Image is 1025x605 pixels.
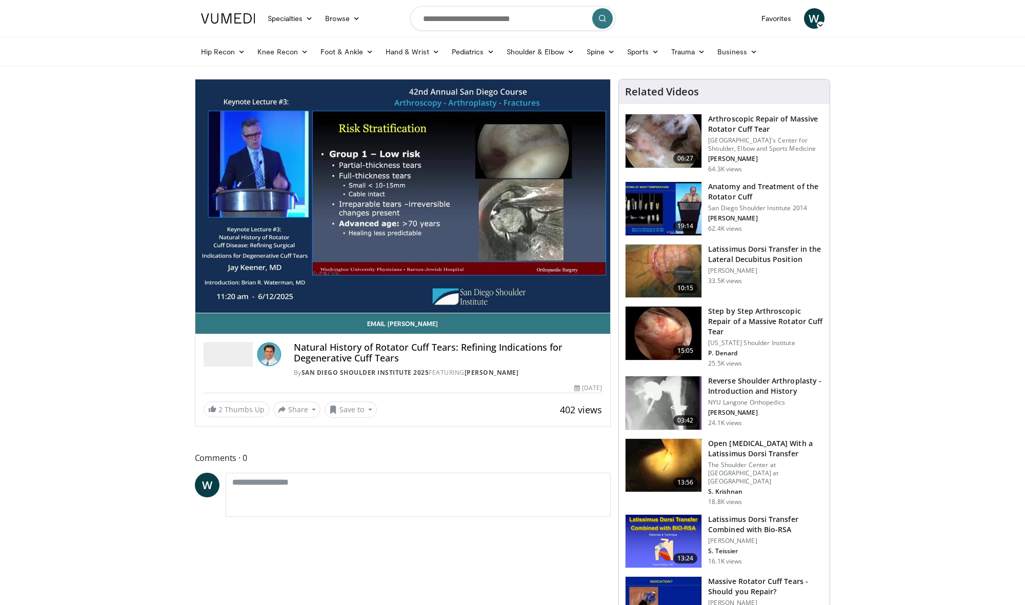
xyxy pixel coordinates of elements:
a: San Diego Shoulder Institute 2025 [302,368,429,377]
a: Foot & Ankle [314,42,379,62]
a: 03:42 Reverse Shoulder Arthroplasty - Introduction and History NYU Langone Orthopedics [PERSON_NA... [625,376,823,430]
a: Trauma [665,42,712,62]
a: Hand & Wrist [379,42,446,62]
a: W [195,473,219,497]
a: 19:14 Anatomy and Treatment of the Rotator Cuff San Diego Shoulder Institute 2014 [PERSON_NAME] 6... [625,181,823,236]
span: 03:42 [673,415,698,426]
h3: Anatomy and Treatment of the Rotator Cuff [708,181,823,202]
div: By FEATURING [294,368,602,377]
p: [PERSON_NAME] [708,155,823,163]
p: The Shoulder Center at [GEOGRAPHIC_DATA] at [GEOGRAPHIC_DATA] [708,461,823,486]
a: Browse [319,8,366,29]
a: 10:15 Latissimus Dorsi Transfer in the Lateral Decubitus Position [PERSON_NAME] 33.5K views [625,244,823,298]
span: 15:05 [673,346,698,356]
video-js: Video Player [195,79,611,313]
h3: Latissimus Dorsi Transfer Combined with Bio-RSA [708,514,823,535]
button: Share [273,401,321,418]
img: 7cd5bdb9-3b5e-40f2-a8f4-702d57719c06.150x105_q85_crop-smart_upscale.jpg [626,307,701,360]
h3: Latissimus Dorsi Transfer in the Lateral Decubitus Position [708,244,823,265]
a: Knee Recon [251,42,314,62]
img: 281021_0002_1.png.150x105_q85_crop-smart_upscale.jpg [626,114,701,168]
a: 13:56 Open [MEDICAL_DATA] With a Latissimus Dorsi Transfer The Shoulder Center at [GEOGRAPHIC_DAT... [625,438,823,506]
a: Spine [580,42,621,62]
a: Email [PERSON_NAME] [195,313,611,334]
h4: Natural History of Rotator Cuff Tears: Refining Indications for Degenerative Cuff Tears [294,342,602,364]
p: [US_STATE] Shoulder Institute [708,339,823,347]
a: Pediatrics [446,42,500,62]
button: Save to [325,401,377,418]
p: [PERSON_NAME] [708,537,823,545]
p: 24.1K views [708,419,742,427]
img: Avatar [257,342,282,367]
p: NYU Langone Orthopedics [708,398,823,407]
div: [DATE] [574,384,602,393]
p: P. Denard [708,349,823,357]
a: 13:24 Latissimus Dorsi Transfer Combined with Bio-RSA [PERSON_NAME] S. Teissier 16.1K views [625,514,823,569]
img: VuMedi Logo [201,13,255,24]
span: 10:15 [673,283,698,293]
input: Search topics, interventions [410,6,615,31]
a: Favorites [755,8,798,29]
p: [PERSON_NAME] [708,267,823,275]
img: 58008271-3059-4eea-87a5-8726eb53a503.150x105_q85_crop-smart_upscale.jpg [626,182,701,235]
h3: Step by Step Arthroscopic Repair of a Massive Rotator Cuff Tear [708,306,823,337]
p: 25.5K views [708,359,742,368]
a: 2 Thumbs Up [204,401,269,417]
img: 0e1bc6ad-fcf8-411c-9e25-b7d1f0109c17.png.150x105_q85_crop-smart_upscale.png [626,515,701,568]
h3: Arthroscopic Repair of Massive Rotator Cuff Tear [708,114,823,134]
img: San Diego Shoulder Institute 2025 [204,342,253,367]
span: 402 views [560,404,602,416]
span: 13:24 [673,553,698,563]
p: San Diego Shoulder Institute 2014 [708,204,823,212]
span: 2 [218,405,223,414]
span: 13:56 [673,477,698,488]
a: Sports [621,42,665,62]
p: [GEOGRAPHIC_DATA]'s Center for Shoulder, Elbow and Sports Medicine [708,136,823,153]
p: 33.5K views [708,277,742,285]
img: 38501_0000_3.png.150x105_q85_crop-smart_upscale.jpg [626,245,701,298]
a: [PERSON_NAME] [465,368,519,377]
a: 15:05 Step by Step Arthroscopic Repair of a Massive Rotator Cuff Tear [US_STATE] Shoulder Institu... [625,306,823,368]
p: S. Teissier [708,547,823,555]
p: 16.1K views [708,557,742,566]
h3: Massive Rotator Cuff Tears - Should you Repair? [708,576,823,597]
h3: Reverse Shoulder Arthroplasty - Introduction and History [708,376,823,396]
p: [PERSON_NAME] [708,214,823,223]
p: [PERSON_NAME] [708,409,823,417]
a: Hip Recon [195,42,252,62]
a: Specialties [262,8,319,29]
span: Comments 0 [195,451,611,465]
p: S. Krishnan [708,488,823,496]
a: 06:27 Arthroscopic Repair of Massive Rotator Cuff Tear [GEOGRAPHIC_DATA]'s Center for Shoulder, E... [625,114,823,173]
img: 38772_0000_3.png.150x105_q85_crop-smart_upscale.jpg [626,439,701,492]
a: Shoulder & Elbow [500,42,580,62]
img: zucker_4.png.150x105_q85_crop-smart_upscale.jpg [626,376,701,430]
a: Business [711,42,763,62]
a: W [804,8,825,29]
span: 06:27 [673,153,698,164]
h4: Related Videos [625,86,699,98]
p: 64.3K views [708,165,742,173]
span: 19:14 [673,221,698,231]
p: 18.8K views [708,498,742,506]
h3: Open [MEDICAL_DATA] With a Latissimus Dorsi Transfer [708,438,823,459]
p: 62.4K views [708,225,742,233]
